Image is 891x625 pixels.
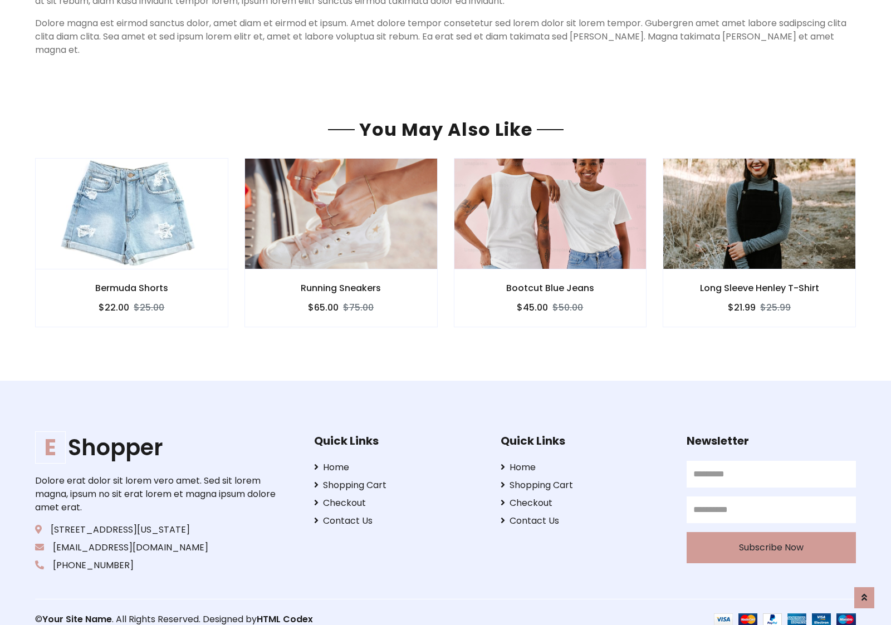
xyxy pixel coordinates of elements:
h6: Long Sleeve Henley T-Shirt [663,283,855,293]
del: $25.00 [134,301,164,314]
h6: $45.00 [517,302,548,313]
a: Bermuda Shorts $22.00$25.00 [35,158,228,327]
p: [EMAIL_ADDRESS][DOMAIN_NAME] [35,541,279,554]
a: Checkout [501,496,670,510]
a: Running Sneakers $65.00$75.00 [244,158,438,327]
a: Home [314,461,483,474]
a: Bootcut Blue Jeans $45.00$50.00 [454,158,647,327]
a: Contact Us [501,514,670,528]
p: Dolore magna est eirmod sanctus dolor, amet diam et eirmod et ipsum. Amet dolore tempor consetetu... [35,17,856,57]
del: $75.00 [343,301,374,314]
h5: Newsletter [687,434,856,447]
a: EShopper [35,434,279,461]
span: E [35,431,66,464]
h6: Running Sneakers [245,283,437,293]
p: [PHONE_NUMBER] [35,559,279,572]
button: Subscribe Now [687,532,856,563]
h1: Shopper [35,434,279,461]
a: Contact Us [314,514,483,528]
h6: $22.00 [99,302,129,313]
del: $50.00 [552,301,583,314]
span: You May Also Like [355,117,537,142]
h6: $65.00 [308,302,339,313]
a: Home [501,461,670,474]
h5: Quick Links [314,434,483,447]
a: Long Sleeve Henley T-Shirt $21.99$25.99 [663,158,856,327]
a: Shopping Cart [501,479,670,492]
a: Checkout [314,496,483,510]
h6: $21.99 [728,302,756,313]
del: $25.99 [760,301,791,314]
h6: Bootcut Blue Jeans [454,283,647,293]
a: Shopping Cart [314,479,483,492]
h5: Quick Links [501,434,670,447]
h6: Bermuda Shorts [36,283,228,293]
p: [STREET_ADDRESS][US_STATE] [35,523,279,537]
p: Dolore erat dolor sit lorem vero amet. Sed sit lorem magna, ipsum no sit erat lorem et magna ipsu... [35,474,279,514]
